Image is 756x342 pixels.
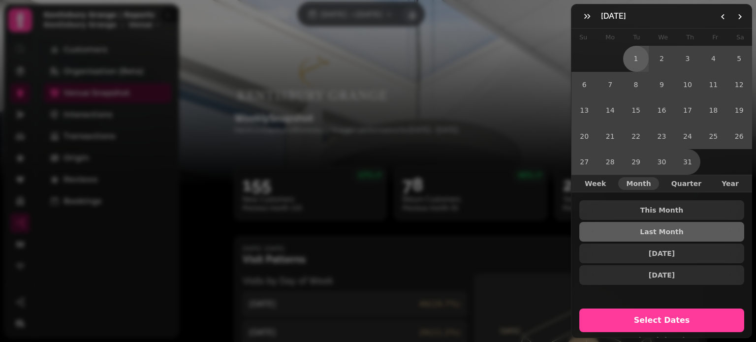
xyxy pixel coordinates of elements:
button: Sunday, July 27th, 2025, selected [571,149,597,175]
button: Go to the Previous Month [715,8,731,25]
button: Thursday, July 24th, 2025, selected [675,124,700,149]
span: This Month [587,207,736,214]
button: This Month [579,200,744,220]
button: Monday, July 14th, 2025, selected [597,97,623,123]
button: Year [714,177,747,190]
button: Monday, July 21st, 2025, selected [597,124,623,149]
button: Week [577,177,614,190]
button: Friday, July 25th, 2025, selected [700,124,726,149]
button: Thursday, July 17th, 2025, selected [675,97,700,123]
button: Quarter [663,177,709,190]
button: Wednesday, July 16th, 2025, selected [649,97,674,123]
button: Wednesday, July 23rd, 2025, selected [649,124,674,149]
button: Saturday, July 5th, 2025, selected [726,46,752,71]
button: Wednesday, July 9th, 2025, selected [649,72,674,97]
button: Wednesday, July 2nd, 2025, selected [649,46,674,71]
span: Month [626,180,651,187]
button: Month [618,177,659,190]
button: Sunday, July 20th, 2025, selected [571,124,597,149]
button: Go to the Next Month [731,8,748,25]
th: Tuesday [633,29,640,46]
button: Thursday, July 31st, 2025, selected [675,149,700,175]
button: Tuesday, July 1st, 2025, selected [623,46,649,71]
th: Friday [712,29,718,46]
th: Saturday [736,29,744,46]
button: Friday, July 18th, 2025, selected [700,97,726,123]
button: Friday, July 11th, 2025, selected [700,72,726,97]
button: Sunday, July 6th, 2025, selected [571,72,597,97]
span: Year [722,180,739,187]
button: [DATE] [579,265,744,285]
button: Monday, July 7th, 2025, selected [597,72,623,97]
th: Sunday [579,29,587,46]
th: Wednesday [658,29,668,46]
span: Week [585,180,606,187]
button: Thursday, July 3rd, 2025, selected [675,46,700,71]
button: Tuesday, July 8th, 2025, selected [623,72,649,97]
h3: [DATE] [601,10,630,22]
button: Friday, July 4th, 2025, selected [700,46,726,71]
button: Select Dates [579,309,744,332]
span: Last Month [587,228,736,235]
button: Wednesday, July 30th, 2025, selected [649,149,674,175]
button: Monday, July 28th, 2025, selected [597,149,623,175]
button: [DATE] [579,244,744,263]
button: Saturday, July 26th, 2025, selected [726,124,752,149]
button: Last Month [579,222,744,242]
span: Quarter [671,180,701,187]
button: Sunday, July 13th, 2025, selected [571,97,597,123]
button: Thursday, July 10th, 2025, selected [675,72,700,97]
th: Thursday [686,29,694,46]
button: Tuesday, July 22nd, 2025, selected [623,124,649,149]
button: Tuesday, July 15th, 2025, selected [623,97,649,123]
th: Monday [605,29,615,46]
span: Select Dates [591,316,732,324]
button: Saturday, July 12th, 2025, selected [726,72,752,97]
button: Saturday, July 19th, 2025, selected [726,97,752,123]
table: July 2025 [571,29,752,175]
span: [DATE] [587,250,736,257]
button: Tuesday, July 29th, 2025, selected [623,149,649,175]
span: [DATE] [587,272,736,279]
